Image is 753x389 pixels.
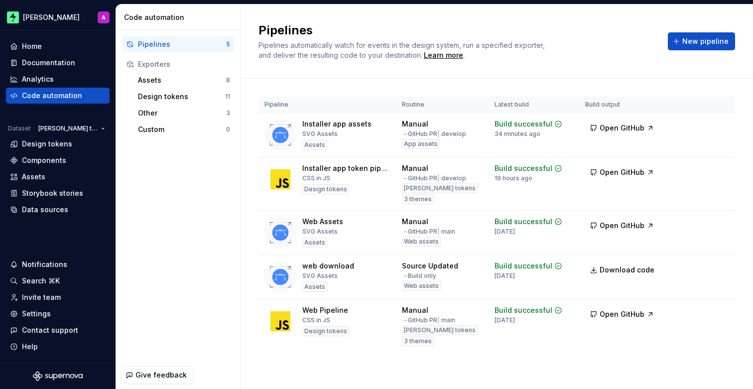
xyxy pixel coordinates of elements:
[404,195,432,203] span: 3 themes
[302,174,330,182] div: CSS in JS
[22,276,60,286] div: Search ⌘K
[226,109,230,117] div: 3
[302,119,372,129] div: Installer app assets
[402,261,458,271] div: Source Updated
[600,309,644,319] span: Open GitHub
[7,11,19,23] img: f96ba1ec-f50a-46f8-b004-b3e0575dda59.png
[585,261,661,279] a: Download code
[121,366,193,384] button: Give feedback
[22,155,66,165] div: Components
[302,140,327,150] div: Assets
[585,223,659,231] a: Open GitHub
[302,282,327,292] div: Assets
[226,126,230,133] div: 0
[22,139,72,149] div: Design tokens
[437,228,440,235] span: |
[495,130,540,138] div: 34 minutes ago
[124,12,236,22] div: Code automation
[402,305,428,315] div: Manual
[402,163,428,173] div: Manual
[6,273,110,289] button: Search ⌘K
[302,184,349,194] div: Design tokens
[22,325,78,335] div: Contact support
[138,39,226,49] div: Pipelines
[6,257,110,272] button: Notifications
[38,125,97,132] span: [PERSON_NAME] tokens
[302,228,338,236] div: SVG Assets
[138,75,226,85] div: Assets
[585,311,659,320] a: Open GitHub
[226,40,230,48] div: 5
[402,228,455,236] div: → GitHub PR main
[33,371,83,381] svg: Supernova Logo
[6,289,110,305] a: Invite team
[138,59,230,69] div: Exporters
[404,337,432,345] span: 3 themes
[422,52,465,59] span: .
[138,92,225,102] div: Design tokens
[437,130,440,137] span: |
[579,97,667,113] th: Build output
[396,97,488,113] th: Routine
[489,97,579,113] th: Latest build
[22,41,42,51] div: Home
[22,205,68,215] div: Data sources
[402,139,440,149] div: App assets
[134,105,234,121] button: Other3
[6,136,110,152] a: Design tokens
[6,152,110,168] a: Components
[8,125,31,132] div: Dataset
[22,292,61,302] div: Invite team
[495,261,552,271] div: Build successful
[302,217,343,227] div: Web Assets
[134,89,234,105] button: Design tokens11
[258,41,547,59] span: Pipelines automatically watch for events in the design system, run a specified exporter, and deli...
[122,36,234,52] button: Pipelines5
[302,326,349,336] div: Design tokens
[6,202,110,218] a: Data sources
[6,71,110,87] a: Analytics
[437,174,440,182] span: |
[22,58,75,68] div: Documentation
[600,221,644,231] span: Open GitHub
[495,228,515,236] div: [DATE]
[22,309,51,319] div: Settings
[402,183,478,193] div: [PERSON_NAME] tokens
[668,32,735,50] button: New pipeline
[22,342,38,352] div: Help
[135,370,187,380] span: Give feedback
[138,108,226,118] div: Other
[402,217,428,227] div: Manual
[402,119,428,129] div: Manual
[22,188,83,198] div: Storybook stories
[402,174,466,182] div: → GitHub PR develop
[22,74,54,84] div: Analytics
[585,305,659,323] button: Open GitHub
[226,76,230,84] div: 8
[134,72,234,88] button: Assets8
[495,272,515,280] div: [DATE]
[585,169,659,178] a: Open GitHub
[585,217,659,235] button: Open GitHub
[495,217,552,227] div: Build successful
[6,55,110,71] a: Documentation
[424,50,463,60] a: Learn more
[6,322,110,338] button: Contact support
[258,97,396,113] th: Pipeline
[22,259,67,269] div: Notifications
[402,325,478,335] div: [PERSON_NAME] tokens
[495,316,515,324] div: [DATE]
[495,119,552,129] div: Build successful
[402,316,455,324] div: → GitHub PR main
[2,6,114,28] button: [PERSON_NAME]A
[6,185,110,201] a: Storybook stories
[585,119,659,137] button: Open GitHub
[402,130,466,138] div: → GitHub PR develop
[6,88,110,104] a: Code automation
[138,125,226,134] div: Custom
